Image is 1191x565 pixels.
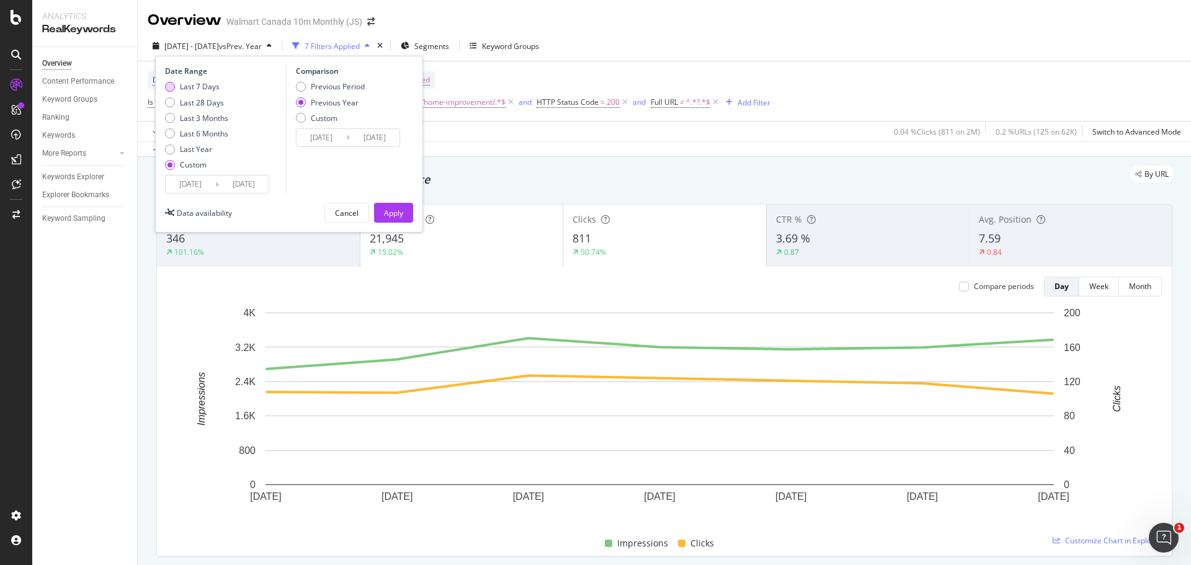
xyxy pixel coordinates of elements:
[519,97,532,107] div: and
[243,308,256,318] text: 4K
[776,213,802,225] span: CTR %
[311,113,337,123] div: Custom
[42,147,116,160] a: More Reports
[165,113,228,123] div: Last 3 Months
[465,36,544,56] button: Keyword Groups
[411,94,506,111] span: ^.*/home-improvement/.*$
[1064,445,1075,456] text: 40
[907,491,938,502] text: [DATE]
[42,212,128,225] a: Keyword Sampling
[1087,122,1181,141] button: Switch to Advanced Mode
[519,96,532,108] button: and
[296,113,365,123] div: Custom
[1089,281,1108,291] div: Week
[721,95,770,110] button: Add Filter
[1064,308,1081,318] text: 200
[180,81,220,92] div: Last 7 Days
[1053,535,1162,546] a: Customize Chart in Explorer
[324,203,369,223] button: Cancel
[381,491,413,502] text: [DATE]
[1055,281,1069,291] div: Day
[42,189,109,202] div: Explorer Bookmarks
[180,97,224,108] div: Last 28 Days
[42,93,97,106] div: Keyword Groups
[311,81,365,92] div: Previous Period
[219,41,262,51] span: vs Prev. Year
[180,144,212,154] div: Last Year
[42,129,128,142] a: Keywords
[42,212,105,225] div: Keyword Sampling
[1064,411,1075,421] text: 80
[42,111,69,124] div: Ranking
[239,445,256,456] text: 800
[1174,523,1184,533] span: 1
[987,247,1002,257] div: 0.84
[1064,342,1081,352] text: 160
[42,22,127,37] div: RealKeywords
[1065,535,1162,546] span: Customize Chart in Explorer
[148,97,185,107] span: Is Branded
[235,376,256,387] text: 2.4K
[166,176,215,193] input: Start Date
[738,97,770,108] div: Add Filter
[42,171,128,184] a: Keywords Explorer
[42,75,114,88] div: Content Performance
[1149,523,1179,553] iframe: Intercom live chat
[196,372,207,425] text: Impressions
[148,122,184,141] button: Apply
[166,231,185,246] span: 346
[42,147,86,160] div: More Reports
[250,491,281,502] text: [DATE]
[165,159,228,170] div: Custom
[776,231,810,246] span: 3.69 %
[1112,386,1122,412] text: Clicks
[600,97,605,107] span: =
[153,74,176,85] span: Device
[42,57,72,70] div: Overview
[573,231,591,246] span: 811
[287,36,375,56] button: 7 Filters Applied
[165,144,228,154] div: Last Year
[1092,127,1181,137] div: Switch to Advanced Mode
[42,93,128,106] a: Keyword Groups
[42,57,128,70] a: Overview
[974,281,1034,291] div: Compare periods
[165,128,228,139] div: Last 6 Months
[581,247,606,257] div: 50.74%
[180,113,228,123] div: Last 3 Months
[174,247,204,257] div: 101.16%
[165,97,228,108] div: Last 28 Days
[177,208,232,218] div: Data availability
[1044,277,1079,296] button: Day
[1144,171,1169,178] span: By URL
[1129,281,1151,291] div: Month
[894,127,980,137] div: 0.04 % Clicks ( 811 on 2M )
[311,97,359,108] div: Previous Year
[482,41,539,51] div: Keyword Groups
[296,97,365,108] div: Previous Year
[148,10,221,31] div: Overview
[250,479,256,490] text: 0
[1064,376,1081,387] text: 120
[180,159,207,170] div: Custom
[226,16,362,28] div: Walmart Canada 10m Monthly (JS)
[775,491,806,502] text: [DATE]
[42,171,104,184] div: Keywords Explorer
[537,97,599,107] span: HTTP Status Code
[680,97,684,107] span: ≠
[1038,491,1069,502] text: [DATE]
[651,97,678,107] span: Full URL
[1119,277,1162,296] button: Month
[1130,166,1174,183] div: legacy label
[644,491,675,502] text: [DATE]
[148,36,277,56] button: [DATE] - [DATE]vsPrev. Year
[235,342,256,352] text: 3.2K
[513,491,544,502] text: [DATE]
[633,96,646,108] button: and
[167,306,1153,522] svg: A chart.
[414,41,449,51] span: Segments
[384,208,403,218] div: Apply
[165,81,228,92] div: Last 7 Days
[996,127,1077,137] div: 0.2 % URLs ( 125 on 62K )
